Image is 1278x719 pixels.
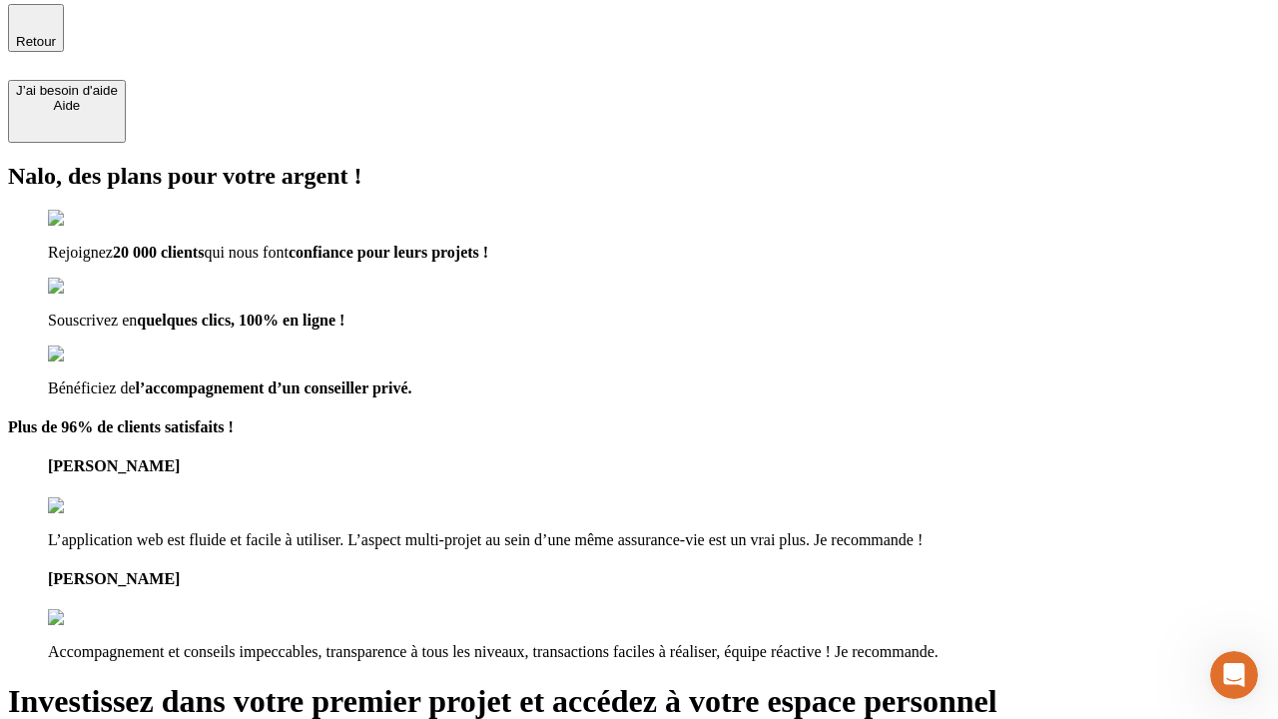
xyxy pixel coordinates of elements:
[16,34,56,49] span: Retour
[48,312,137,329] span: Souscrivez en
[16,98,118,113] div: Aide
[48,457,1270,475] h4: [PERSON_NAME]
[48,210,134,228] img: checkmark
[48,609,147,627] img: reviews stars
[8,4,64,52] button: Retour
[48,278,134,296] img: checkmark
[136,379,412,396] span: l’accompagnement d’un conseiller privé.
[48,570,1270,588] h4: [PERSON_NAME]
[48,379,136,396] span: Bénéficiez de
[48,531,1270,549] p: L’application web est fluide et facile à utiliser. L’aspect multi-projet au sein d’une même assur...
[8,163,1270,190] h2: Nalo, des plans pour votre argent !
[113,244,205,261] span: 20 000 clients
[48,346,134,363] img: checkmark
[48,244,113,261] span: Rejoignez
[16,83,118,98] div: J’ai besoin d'aide
[8,80,126,143] button: J’ai besoin d'aideAide
[289,244,488,261] span: confiance pour leurs projets !
[48,643,1270,661] p: Accompagnement et conseils impeccables, transparence à tous les niveaux, transactions faciles à r...
[8,418,1270,436] h4: Plus de 96% de clients satisfaits !
[48,497,147,515] img: reviews stars
[204,244,288,261] span: qui nous font
[1210,651,1258,699] iframe: Intercom live chat
[137,312,344,329] span: quelques clics, 100% en ligne !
